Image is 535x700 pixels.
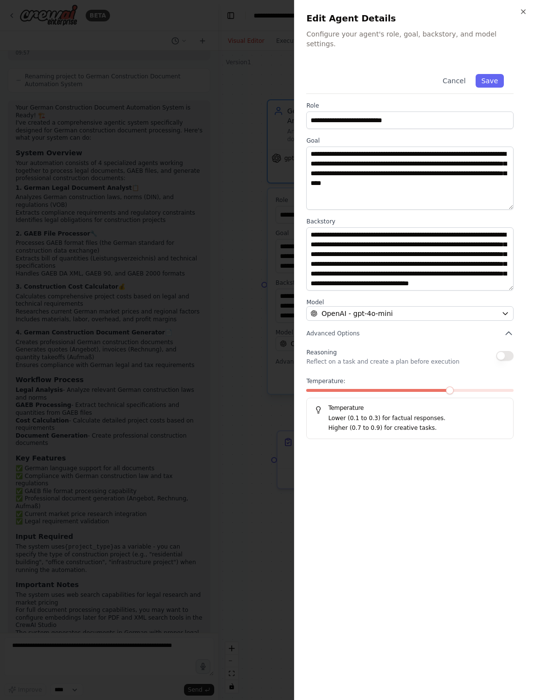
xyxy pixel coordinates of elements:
[306,12,523,25] h2: Edit Agent Details
[306,102,514,110] label: Role
[328,414,505,424] p: Lower (0.1 to 0.3) for factual responses.
[328,424,505,433] p: Higher (0.7 to 0.9) for creative tasks.
[321,309,392,318] span: OpenAI - gpt-4o-mini
[437,74,471,88] button: Cancel
[306,329,514,338] button: Advanced Options
[314,404,505,412] h5: Temperature
[306,377,345,385] span: Temperature:
[306,358,459,366] p: Reflect on a task and create a plan before execution
[306,330,359,337] span: Advanced Options
[476,74,504,88] button: Save
[306,298,514,306] label: Model
[306,218,514,225] label: Backstory
[306,29,523,49] p: Configure your agent's role, goal, backstory, and model settings.
[306,349,336,356] span: Reasoning
[306,137,514,145] label: Goal
[306,306,514,321] button: OpenAI - gpt-4o-mini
